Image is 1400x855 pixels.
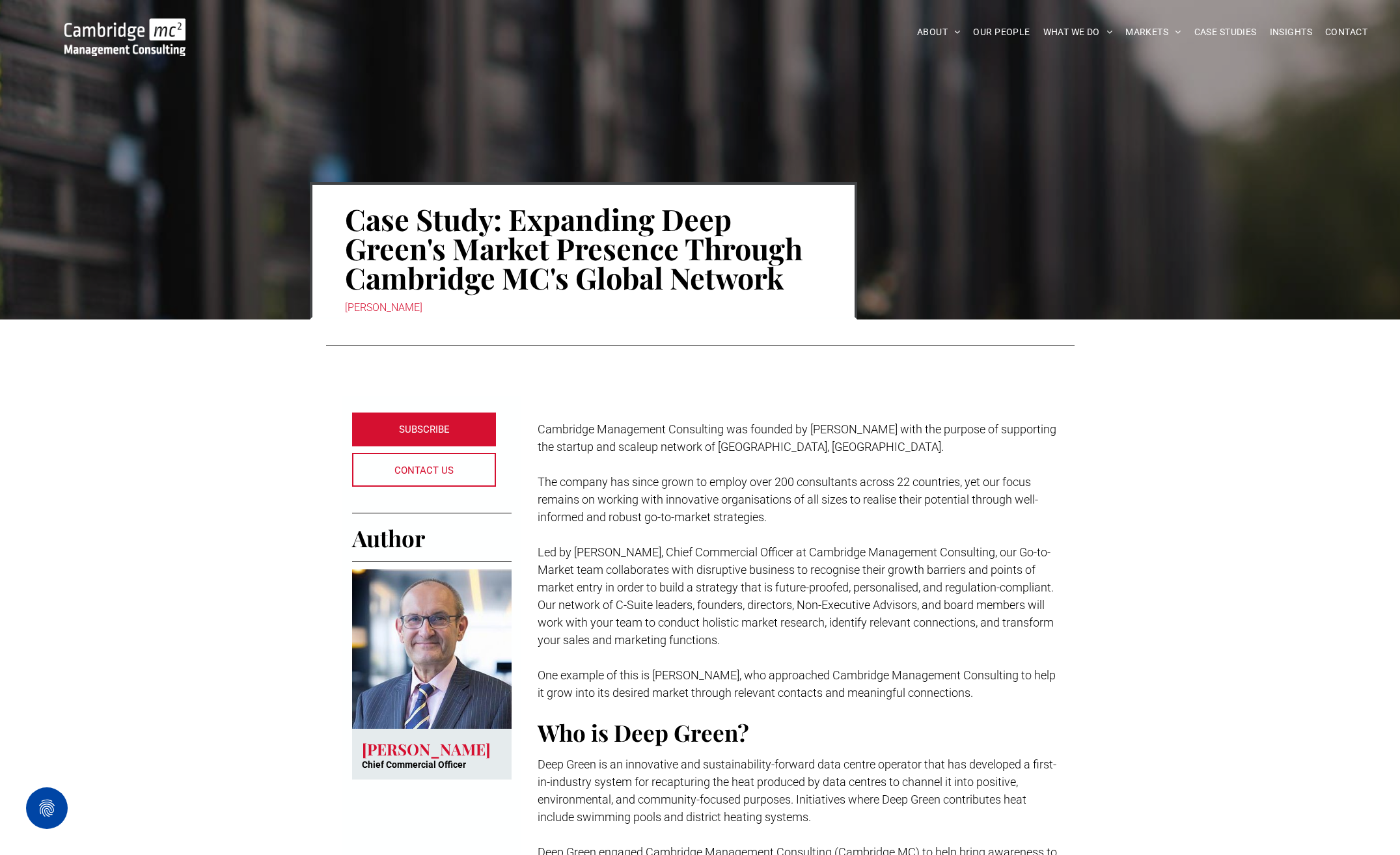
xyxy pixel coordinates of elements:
a: WHAT WE DO [1037,22,1119,42]
img: Go to Homepage [64,18,185,56]
span: One example of this is [PERSON_NAME], who approached Cambridge Management Consulting to help it g... [538,668,1056,699]
a: CONTACT US [352,453,497,487]
span: Cambridge Management Consulting was founded by [PERSON_NAME] with the purpose of supporting the s... [538,422,1056,454]
strong: Chief Commercial Officer [362,759,466,770]
a: INSIGHTS [1263,22,1319,42]
a: OUR PEOPLE [967,22,1036,42]
span: The company has since grown to employ over 200 consultants across 22 countries, yet our focus rem... [538,475,1038,524]
a: Stuart Curzon [352,569,512,729]
h3: [PERSON_NAME] [362,739,491,759]
span: Who is Deep Green? [538,717,749,748]
h1: Case Study: Expanding Deep Green's Market Presence Through Cambridge MC's Global Network [345,203,822,293]
span: CONTACT US [394,454,454,487]
span: Author [352,522,425,553]
a: SUBSCRIBE [352,413,497,446]
a: CONTACT [1319,22,1374,42]
span: Led by [PERSON_NAME], Chief Commercial Officer at Cambridge Management Consulting, our Go-to-Mark... [538,545,1054,647]
a: MARKETS [1119,22,1187,42]
div: [PERSON_NAME] [345,299,822,317]
span: SUBSCRIBE [399,413,450,446]
a: ABOUT [911,22,967,42]
span: Deep Green is an innovative and sustainability-forward data centre operator that has developed a ... [538,757,1056,824]
a: CASE STUDIES [1188,22,1263,42]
